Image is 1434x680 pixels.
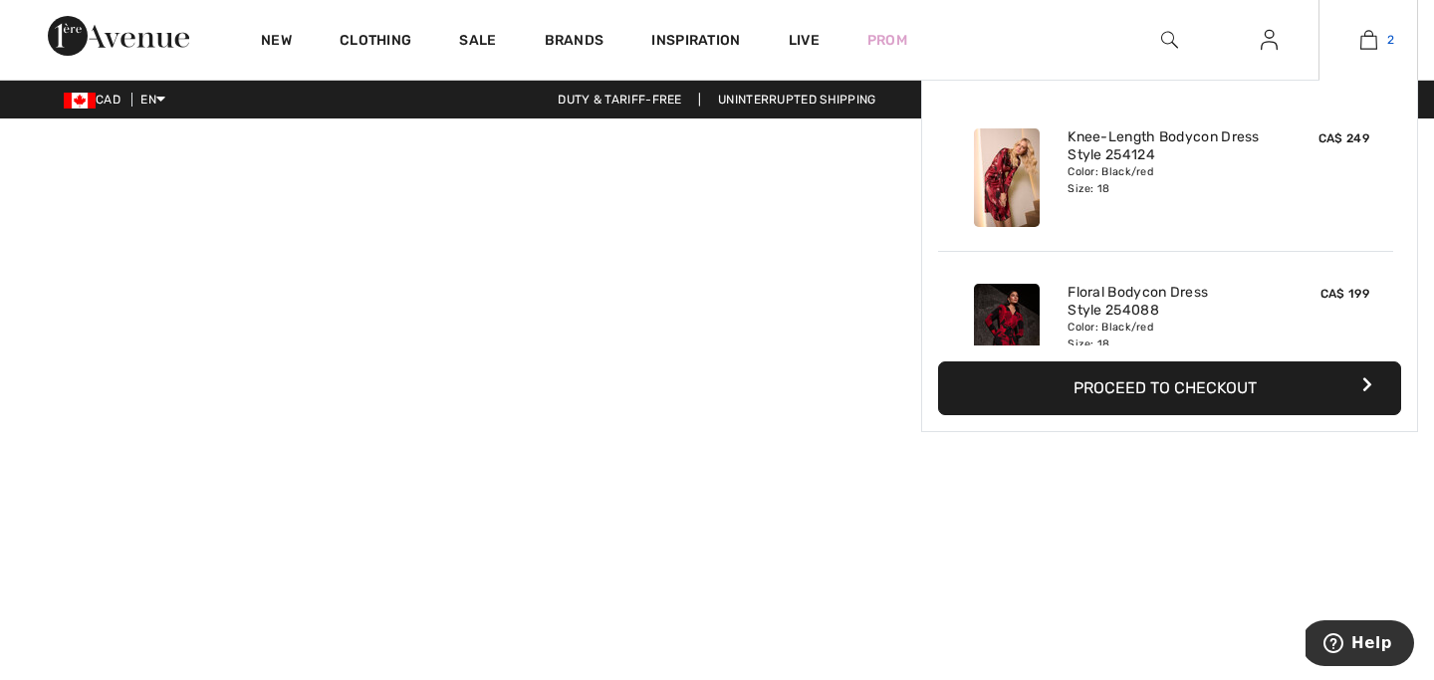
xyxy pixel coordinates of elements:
[974,128,1040,227] img: Knee-Length Bodycon Dress Style 254124
[64,93,96,109] img: Canadian Dollar
[1320,287,1369,301] span: CA$ 199
[1068,284,1264,320] a: Floral Bodycon Dress Style 254088
[459,32,496,53] a: Sale
[48,16,189,56] img: 1ère Avenue
[340,32,411,53] a: Clothing
[1245,28,1294,53] a: Sign In
[867,30,907,51] a: Prom
[651,32,740,53] span: Inspiration
[1161,28,1178,52] img: search the website
[789,30,820,51] a: Live
[64,93,128,107] span: CAD
[140,93,165,107] span: EN
[1318,131,1369,145] span: CA$ 249
[1319,28,1417,52] a: 2
[1068,128,1264,164] a: Knee-Length Bodycon Dress Style 254124
[1360,28,1377,52] img: My Bag
[974,284,1040,382] img: Floral Bodycon Dress Style 254088
[545,32,604,53] a: Brands
[938,361,1401,415] button: Proceed to Checkout
[261,32,292,53] a: New
[1068,164,1264,196] div: Color: Black/red Size: 18
[1068,320,1264,351] div: Color: Black/red Size: 18
[1306,620,1414,670] iframe: Opens a widget where you can find more information
[1387,31,1394,49] span: 2
[1261,28,1278,52] img: My Info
